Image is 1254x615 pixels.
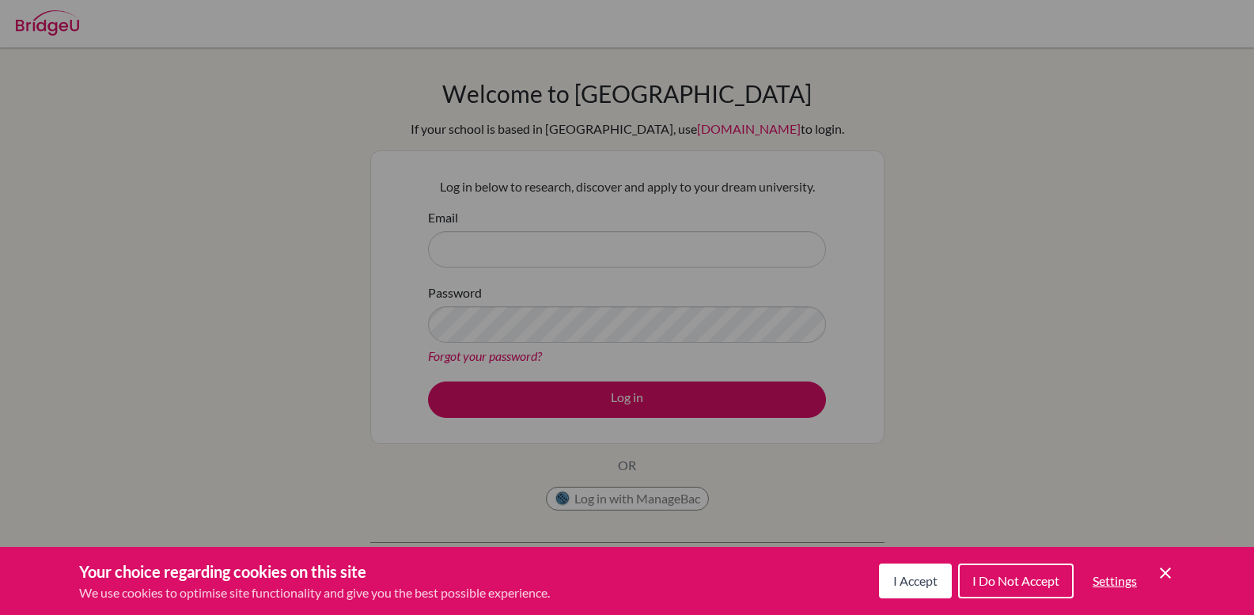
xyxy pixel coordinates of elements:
[972,573,1059,588] span: I Do Not Accept
[893,573,938,588] span: I Accept
[958,564,1074,598] button: I Do Not Accept
[79,560,550,583] h3: Your choice regarding cookies on this site
[79,583,550,602] p: We use cookies to optimise site functionality and give you the best possible experience.
[879,564,952,598] button: I Accept
[1093,573,1137,588] span: Settings
[1080,565,1150,597] button: Settings
[1156,564,1175,583] button: Save and close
